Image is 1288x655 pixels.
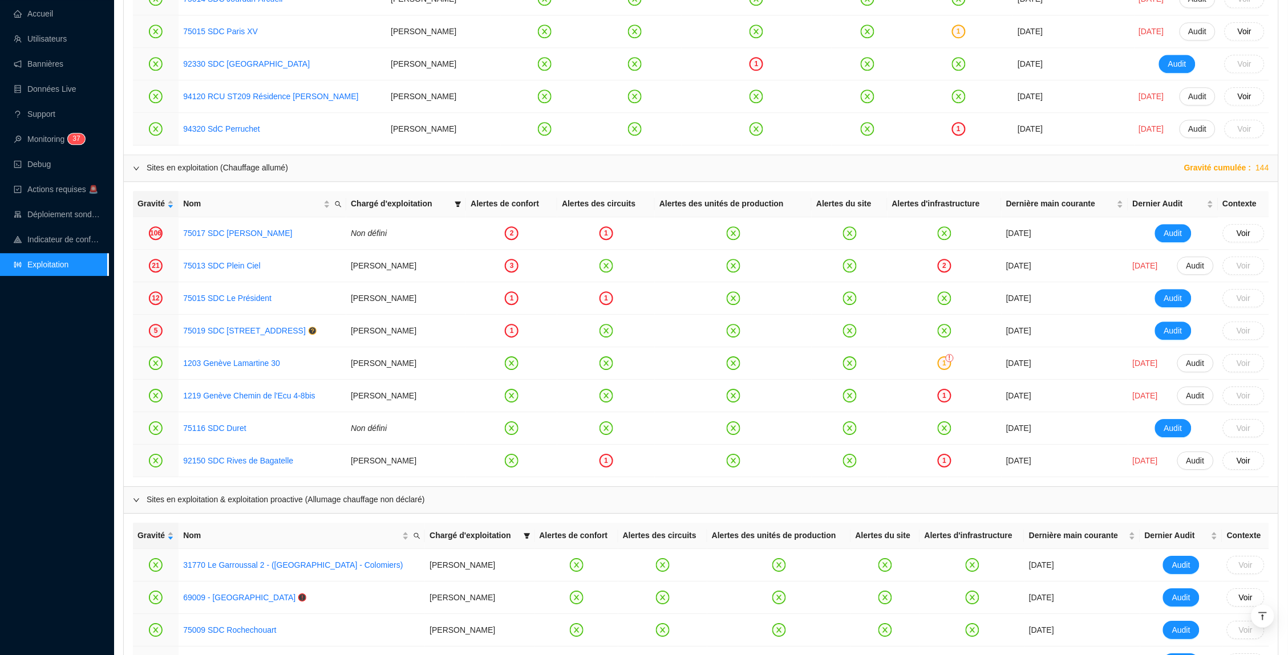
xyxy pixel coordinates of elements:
[618,523,707,549] th: Alertes des circuits
[570,558,584,572] span: close-circle
[149,324,163,337] div: 5
[600,291,613,305] div: 1
[183,260,260,272] a: 75013 SDC Plein Ciel
[952,57,966,71] span: close-circle
[183,292,272,304] a: 75015 SDC Le Président
[1186,260,1205,272] span: Audit
[183,124,260,133] a: 94320 SdC Perruchet
[183,326,306,335] a: 75019 SDC [STREET_ADDRESS]
[1239,559,1253,571] span: Voir
[1163,588,1200,607] button: Audit
[149,623,163,637] span: close-circle
[183,92,358,101] a: 94120 RCU ST209 Résidence [PERSON_NAME]
[76,135,80,143] span: 7
[183,357,280,369] a: 1203 Genève Lamartine 30
[183,390,315,402] a: 1219 Genève Chemin de l'Ecu 4-8bis
[1239,624,1253,636] span: Voir
[14,210,100,219] a: clusterDéploiement sondes
[1237,292,1250,304] span: Voir
[1177,451,1214,470] button: Audit
[1139,123,1164,135] span: [DATE]
[14,59,63,68] a: notificationBannières
[772,591,786,604] span: close-circle
[1024,581,1140,614] td: [DATE]
[600,454,613,467] div: 1
[843,324,857,337] span: close-circle
[183,198,321,210] span: Nom
[938,454,951,467] div: 1
[1155,224,1192,242] button: Audit
[1237,357,1250,369] span: Voir
[920,523,1024,549] th: Alertes d'infrastructure
[68,133,84,144] sup: 37
[1159,55,1196,73] button: Audit
[1002,282,1128,315] td: [DATE]
[414,532,420,539] span: search
[1227,621,1265,639] button: Voir
[600,259,613,272] span: close-circle
[149,421,163,435] span: close-circle
[505,226,519,240] div: 2
[351,359,416,368] span: [PERSON_NAME]
[335,201,342,208] span: search
[843,356,857,370] span: close-circle
[391,92,456,101] span: [PERSON_NAME]
[1164,422,1182,434] span: Audit
[843,454,857,467] span: close-circle
[14,34,67,43] a: teamUtilisateurs
[149,558,163,572] span: close-circle
[309,325,317,337] a: question-circle
[1029,530,1127,542] span: Dernière main courante
[1002,380,1128,412] td: [DATE]
[655,191,812,217] th: Alertes des unités de production
[1186,455,1205,467] span: Audit
[707,523,851,549] th: Alertes des unités de production
[1225,22,1265,40] button: Voir
[1238,91,1251,103] span: Voir
[1180,87,1216,105] button: Audit
[628,57,642,71] span: close-circle
[137,530,165,542] span: Gravité
[179,191,346,217] th: Nom
[14,185,22,193] span: check-square
[570,623,584,637] span: close-circle
[600,389,613,402] span: close-circle
[1133,260,1158,272] span: [DATE]
[600,421,613,435] span: close-circle
[505,259,519,272] div: 3
[1222,523,1269,549] th: Contexte
[1223,419,1265,437] button: Voir
[1189,123,1207,135] span: Audit
[966,558,979,572] span: close-circle
[1184,162,1251,174] span: Gravité cumulée :
[1002,445,1128,477] td: [DATE]
[1177,387,1214,405] button: Audit
[133,165,140,172] span: expanded
[538,122,552,136] span: close-circle
[861,89,874,103] span: close-circle
[298,592,306,604] a: exclamation-circle
[14,160,51,169] a: codeDebug
[952,89,966,103] span: close-circle
[727,454,740,467] span: close-circle
[628,122,642,136] span: close-circle
[812,191,887,217] th: Alertes du site
[656,558,670,572] span: close-circle
[1223,451,1265,470] button: Voir
[505,291,519,305] div: 1
[133,523,179,549] th: Gravité
[351,391,416,400] span: [PERSON_NAME]
[1189,26,1207,38] span: Audit
[1180,22,1216,40] button: Audit
[149,89,163,103] span: close-circle
[1128,191,1218,217] th: Dernier Audit
[1133,390,1158,402] span: [DATE]
[183,422,246,434] a: 75116 SDC Duret
[1164,227,1182,239] span: Audit
[1177,257,1214,275] button: Audit
[600,356,613,370] span: close-circle
[137,198,165,210] span: Gravité
[14,260,68,269] a: slidersExploitation
[351,229,387,238] span: Non défini
[149,259,163,272] div: 21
